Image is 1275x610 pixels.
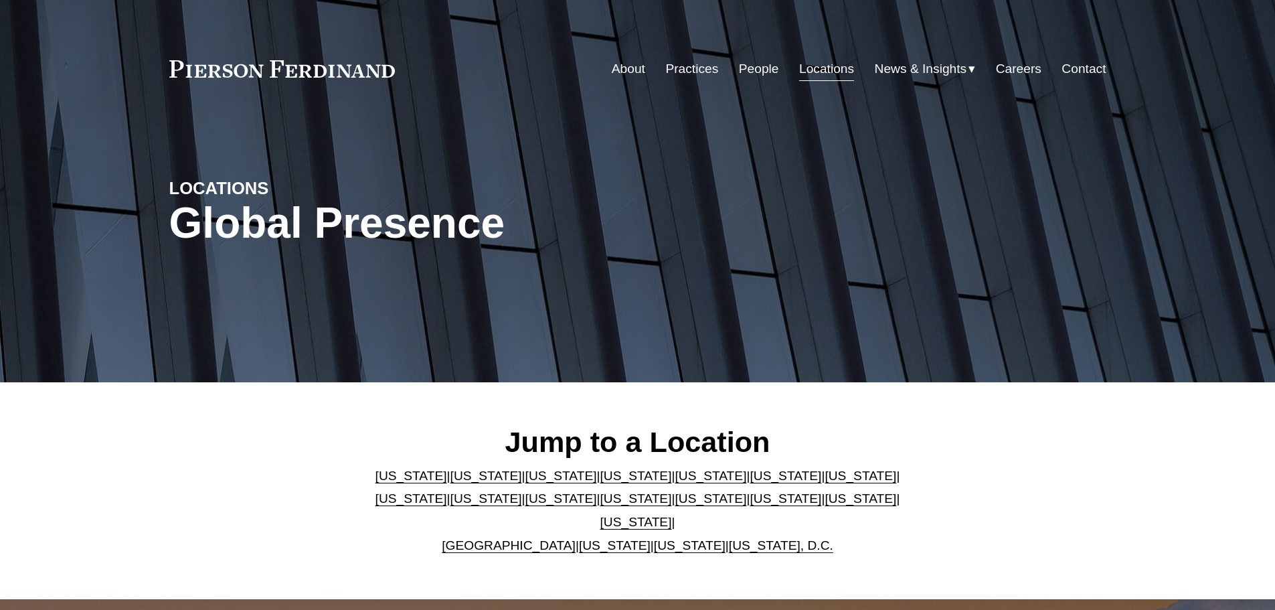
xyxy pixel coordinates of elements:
a: [US_STATE] [600,469,672,483]
h2: Jump to a Location [364,425,911,459]
h1: Global Presence [169,199,794,248]
a: [US_STATE] [825,491,896,506]
a: Practices [665,56,718,82]
a: People [739,56,779,82]
a: About [612,56,645,82]
a: [US_STATE] [375,491,447,506]
a: [US_STATE] [450,469,522,483]
a: [US_STATE] [750,469,821,483]
a: [US_STATE] [450,491,522,506]
a: [US_STATE] [675,469,746,483]
a: [US_STATE] [600,515,672,529]
a: [US_STATE] [654,538,726,552]
a: [US_STATE] [375,469,447,483]
a: [US_STATE] [525,469,597,483]
span: News & Insights [875,58,967,81]
a: [US_STATE] [600,491,672,506]
a: Careers [996,56,1041,82]
a: [US_STATE], D.C. [729,538,833,552]
a: Locations [799,56,854,82]
a: [US_STATE] [750,491,821,506]
a: folder dropdown [875,56,976,82]
h4: LOCATIONS [169,177,404,199]
p: | | | | | | | | | | | | | | | | | | [364,465,911,557]
a: [US_STATE] [579,538,651,552]
a: [US_STATE] [525,491,597,506]
a: [US_STATE] [675,491,746,506]
a: Contact [1061,56,1106,82]
a: [US_STATE] [825,469,896,483]
a: [GEOGRAPHIC_DATA] [442,538,576,552]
